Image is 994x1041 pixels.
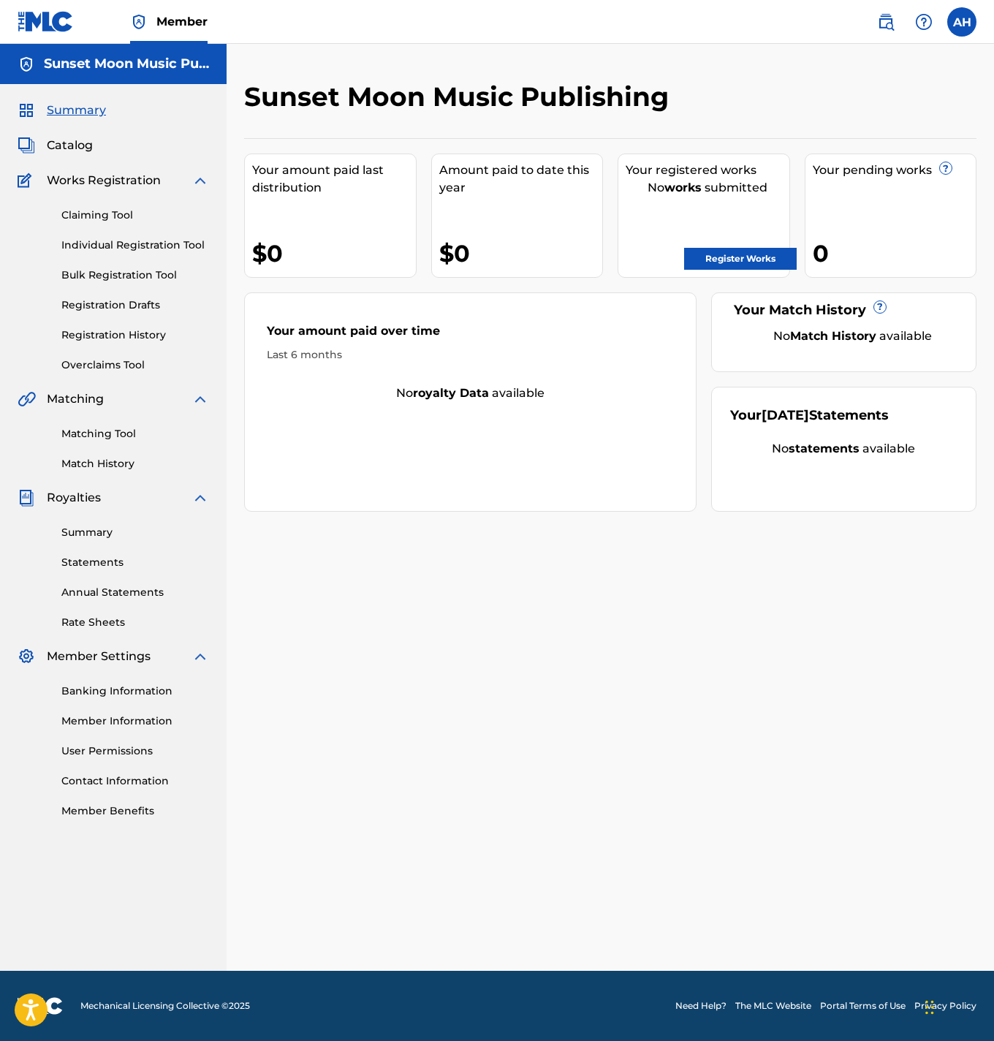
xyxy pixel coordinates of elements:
[156,13,208,30] span: Member
[18,172,37,189] img: Works Registration
[921,971,994,1041] iframe: Chat Widget
[47,172,161,189] span: Works Registration
[44,56,209,72] h5: Sunset Moon Music Publishing
[18,56,35,73] img: Accounts
[730,440,957,458] div: No available
[18,489,35,507] img: Royalties
[626,179,789,197] div: No submitted
[413,386,489,400] strong: royalty data
[47,648,151,665] span: Member Settings
[252,162,416,197] div: Your amount paid last distribution
[61,803,209,819] a: Member Benefits
[439,237,603,270] div: $0
[909,7,938,37] div: Help
[947,7,976,37] div: User Menu
[813,162,976,179] div: Your pending works
[735,999,811,1012] a: The MLC Website
[748,328,957,345] div: No available
[874,301,886,313] span: ?
[61,713,209,729] a: Member Information
[47,390,104,408] span: Matching
[18,997,63,1015] img: logo
[626,162,789,179] div: Your registered works
[61,456,209,472] a: Match History
[130,13,148,31] img: Top Rightsholder
[18,137,35,154] img: Catalog
[820,999,906,1012] a: Portal Terms of Use
[191,172,209,189] img: expand
[191,390,209,408] img: expand
[61,357,209,373] a: Overclaims Tool
[61,773,209,789] a: Contact Information
[267,322,674,347] div: Your amount paid over time
[61,525,209,540] a: Summary
[813,237,976,270] div: 0
[940,162,952,174] span: ?
[18,390,36,408] img: Matching
[61,208,209,223] a: Claiming Tool
[47,137,93,154] span: Catalog
[244,80,676,113] h2: Sunset Moon Music Publishing
[61,743,209,759] a: User Permissions
[915,13,933,31] img: help
[790,329,876,343] strong: Match History
[871,7,900,37] a: Public Search
[684,248,797,270] a: Register Works
[47,102,106,119] span: Summary
[267,347,674,363] div: Last 6 months
[47,489,101,507] span: Royalties
[61,238,209,253] a: Individual Registration Tool
[664,181,702,194] strong: works
[191,489,209,507] img: expand
[61,268,209,283] a: Bulk Registration Tool
[18,102,35,119] img: Summary
[61,328,209,343] a: Registration History
[252,237,416,270] div: $0
[61,426,209,442] a: Matching Tool
[18,102,106,119] a: SummarySummary
[61,585,209,600] a: Annual Statements
[61,615,209,630] a: Rate Sheets
[762,407,809,423] span: [DATE]
[914,999,976,1012] a: Privacy Policy
[675,999,726,1012] a: Need Help?
[245,385,696,402] div: No available
[730,406,889,425] div: Your Statements
[439,162,603,197] div: Amount paid to date this year
[18,648,35,665] img: Member Settings
[730,300,957,320] div: Your Match History
[80,999,250,1012] span: Mechanical Licensing Collective © 2025
[789,442,860,455] strong: statements
[191,648,209,665] img: expand
[61,684,209,699] a: Banking Information
[61,555,209,570] a: Statements
[61,298,209,313] a: Registration Drafts
[877,13,895,31] img: search
[925,985,934,1029] div: Drag
[18,11,74,32] img: MLC Logo
[18,137,93,154] a: CatalogCatalog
